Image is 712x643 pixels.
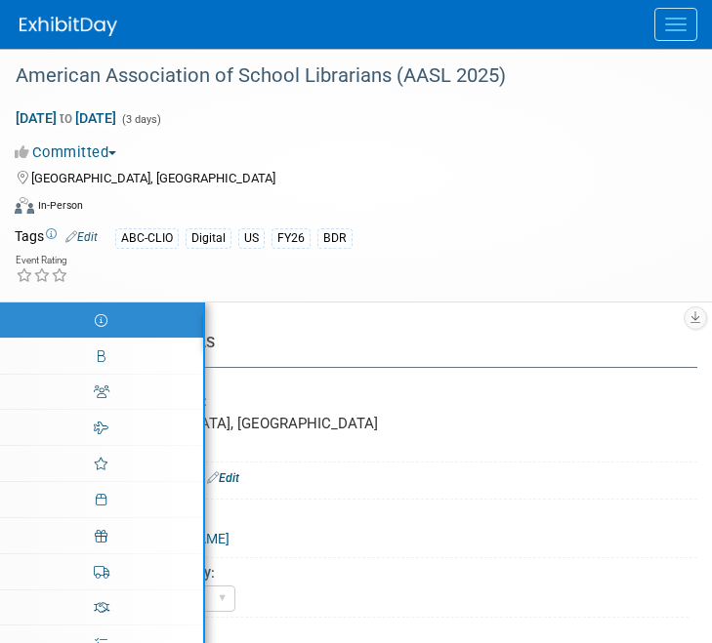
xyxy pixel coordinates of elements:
div: BDR [317,228,353,249]
span: to [57,110,75,126]
img: Format-Inperson.png [15,197,34,213]
div: American Association of School Librarians (AASL 2025) [9,59,673,94]
div: FY26 [272,228,311,249]
div: Event Format [15,194,673,223]
span: (3 days) [120,113,161,126]
button: Committed [15,142,124,163]
pre: [GEOGRAPHIC_DATA], [GEOGRAPHIC_DATA] [90,415,676,432]
a: Edit [65,230,98,244]
img: ExhibitDay [20,17,117,36]
div: Number of Delegates: [68,618,697,642]
div: Event Website: [68,500,697,525]
span: [GEOGRAPHIC_DATA], [GEOGRAPHIC_DATA] [31,171,275,185]
div: Event Rating [16,256,68,265]
div: In-Person [37,198,83,213]
div: Conference Frequency: [69,558,689,583]
div: Digital [186,228,231,249]
div: US [238,228,265,249]
div: Event Venue Address: [68,386,697,411]
div: Exhibitor Prospectus: [68,462,697,488]
a: Edit [207,471,239,485]
td: Tags [15,226,98,249]
div: CONFERENCE DETAILS [64,333,683,353]
span: [DATE] [DATE] [15,109,117,127]
button: Menu [654,8,697,41]
div: ABC-CLIO [115,228,179,249]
